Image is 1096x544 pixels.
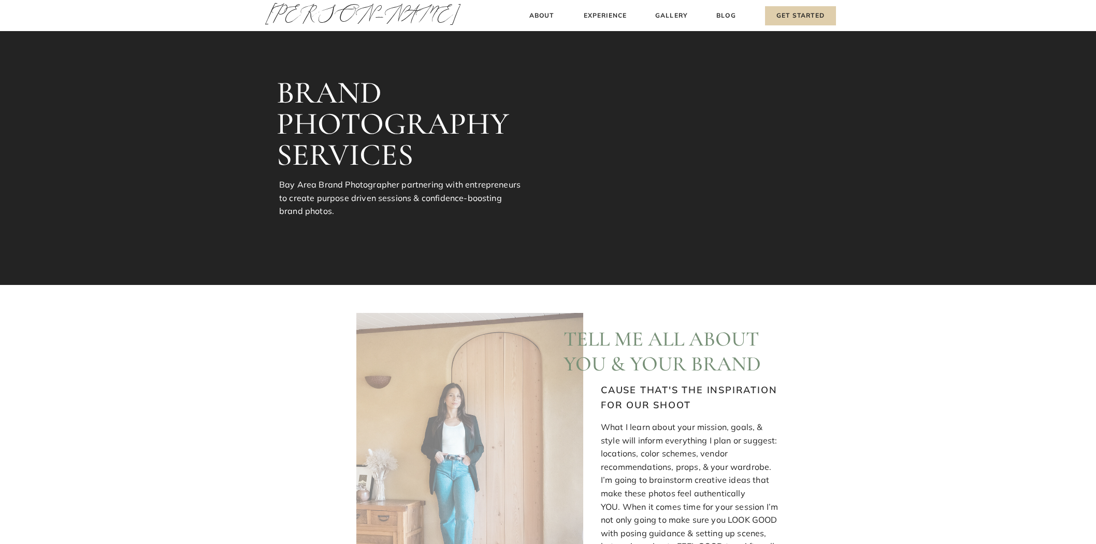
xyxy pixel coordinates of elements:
[654,10,689,21] a: Gallery
[582,10,628,21] a: Experience
[601,383,780,412] h3: CAUSE THAT'S THE INSPIRATION FOR OUR SHOOT
[564,326,772,374] h2: Tell me ALL about you & your brand
[277,77,524,170] h3: BRAND PHOTOGRAPHY SERVICES
[279,178,524,222] p: Bay Area Brand Photographer partnering with entrepreneurs to create purpose driven sessions & con...
[526,10,557,21] a: About
[765,6,836,25] a: Get Started
[714,10,738,21] a: Blog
